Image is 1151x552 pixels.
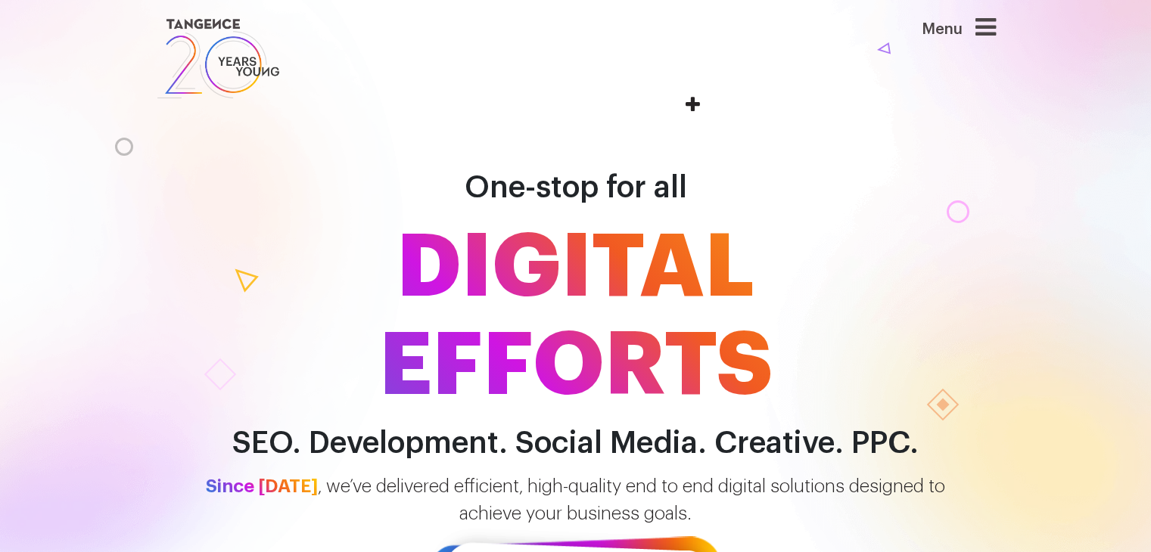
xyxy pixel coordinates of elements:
[465,172,687,203] span: One-stop for all
[156,15,282,102] img: logo SVG
[145,426,1007,461] h2: SEO. Development. Social Media. Creative. PPC.
[145,219,1007,415] span: DIGITAL EFFORTS
[145,473,1007,527] p: , we’ve delivered efficient, high-quality end to end digital solutions designed to achieve your b...
[206,477,318,495] span: Since [DATE]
